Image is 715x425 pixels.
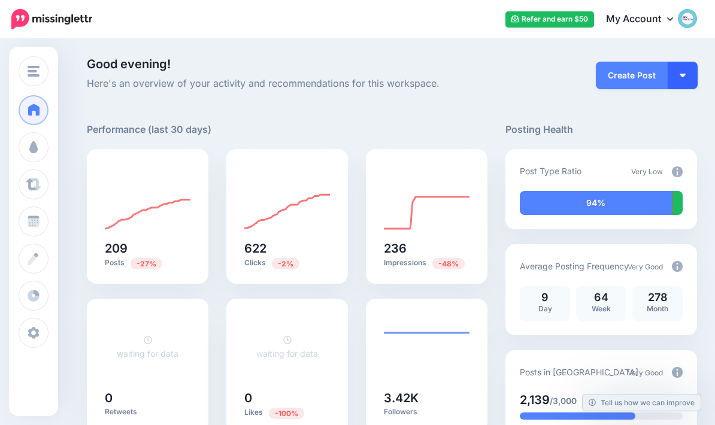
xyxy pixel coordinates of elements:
[105,242,190,254] h5: 209
[105,407,190,417] p: Retweets
[269,408,304,419] span: Previous period: 2
[256,335,318,359] a: waiting for data
[550,396,577,406] span: /3,000
[628,368,663,377] span: Very Good
[384,242,469,254] h5: 236
[520,164,581,178] p: Post Type Ratio
[582,292,620,303] p: 64
[638,292,677,303] p: 278
[272,258,299,269] span: Previous period: 635
[244,407,330,418] p: Likes
[384,407,469,417] p: Followers
[520,365,638,379] p: Posts in [GEOGRAPHIC_DATA]
[505,122,697,137] h5: Posting Health
[628,262,663,271] span: Very Good
[87,76,487,92] span: Here's an overview of your activity and recommendations for this workspace.
[117,335,178,359] a: waiting for data
[28,66,40,77] img: menu.png
[131,258,162,269] span: Previous period: 286
[596,62,668,89] a: Create Post
[505,11,594,28] a: Refer and earn $50
[11,9,92,29] img: Missinglettr
[672,191,683,215] div: 6% of your posts in the last 30 days were manually created (i.e. were not from Drip Campaigns or ...
[538,304,552,313] span: Day
[672,166,683,177] img: info-circle-grey.png
[680,74,686,77] img: arrow-down-white.png
[105,392,190,404] h5: 0
[594,5,697,34] a: My Account
[631,167,663,176] span: Very Low
[672,261,683,272] img: info-circle-grey.png
[87,57,171,71] span: Good evening!
[384,257,469,269] p: Impressions
[244,242,330,254] h5: 622
[647,304,668,313] span: Month
[520,393,550,407] span: 2,139
[244,392,330,404] h5: 0
[244,257,330,269] p: Clicks
[583,394,701,411] a: Tell us how we can improve
[592,304,611,313] span: Week
[87,122,211,137] h5: Performance (last 30 days)
[432,258,465,269] span: Previous period: 457
[105,257,190,269] p: Posts
[520,412,635,420] div: 71% of your posts in the last 30 days have been from Drip Campaigns
[520,191,672,215] div: 94% of your posts in the last 30 days have been from Drip Campaigns
[672,367,683,378] img: info-circle-grey.png
[384,392,469,404] h5: 3.42K
[526,292,564,303] p: 9
[520,259,629,273] p: Average Posting Frequency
